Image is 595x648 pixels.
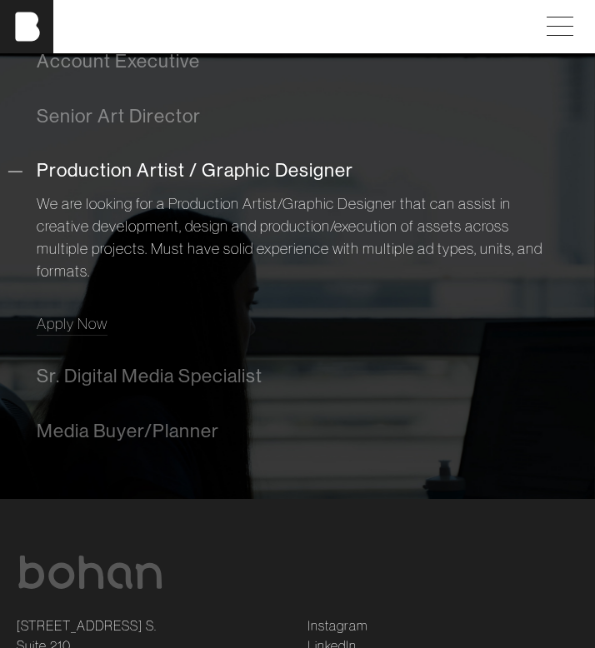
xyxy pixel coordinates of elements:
[37,314,107,333] span: Apply Now
[37,159,353,181] span: Production Artist / Graphic Designer
[37,192,558,282] p: We are looking for a Production Artist/Graphic Designer that can assist in creative development, ...
[37,105,201,127] span: Senior Art Director
[307,616,367,636] a: Instagram
[37,50,200,72] span: Account Executive
[37,420,219,441] span: Media Buyer/Planner
[37,365,262,386] span: Sr. Digital Media Specialist
[37,312,107,335] a: Apply Now
[17,556,163,589] img: bohan logo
